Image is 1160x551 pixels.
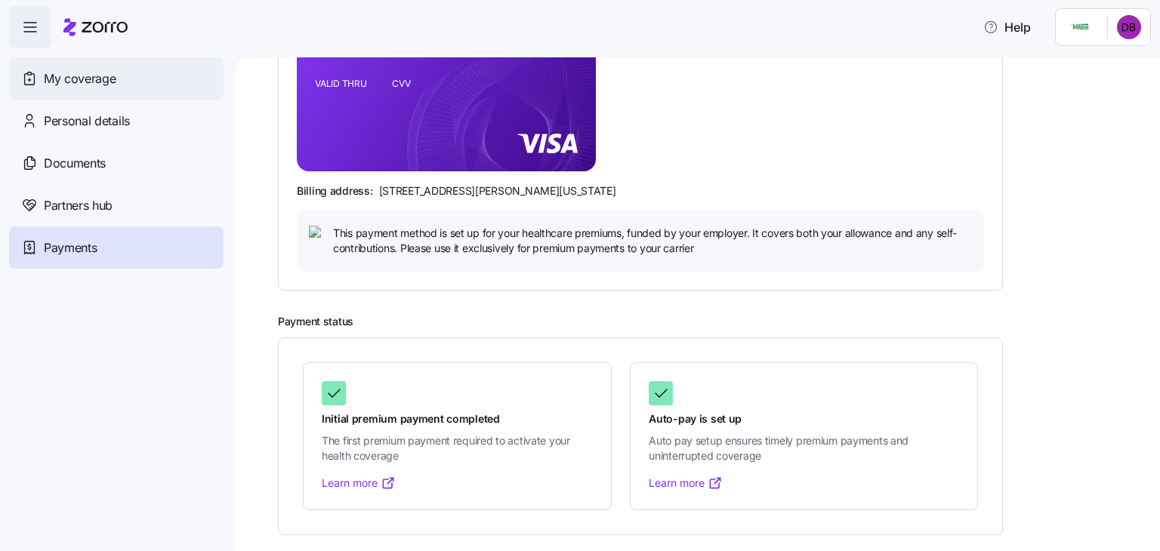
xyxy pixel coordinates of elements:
a: Payments [9,226,224,269]
span: Billing address: [297,183,373,199]
a: Partners hub [9,184,224,226]
span: Initial premium payment completed [322,411,593,426]
a: Personal details [9,100,224,142]
img: Employer logo [1065,18,1095,36]
span: The first premium payment required to activate your health coverage [322,433,593,464]
span: Payments [44,239,97,257]
span: Documents [44,154,106,173]
span: Partners hub [44,196,113,215]
span: [STREET_ADDRESS][PERSON_NAME][US_STATE] [379,183,616,199]
span: Auto pay setup ensures timely premium payments and uninterrupted coverage [649,433,959,464]
a: My coverage [9,57,224,100]
tspan: VALID THRU [315,78,367,89]
span: Personal details [44,112,130,131]
button: Help [971,12,1043,42]
a: Learn more [649,476,723,491]
span: My coverage [44,69,116,88]
img: icon bulb [309,226,327,244]
span: This payment method is set up for your healthcare premiums, funded by your employer. It covers bo... [333,226,972,257]
a: Documents [9,142,224,184]
h2: Payment status [278,315,1139,329]
tspan: CVV [392,78,411,89]
img: 218821250b594f6c514b2f7b12e4f340 [1117,15,1141,39]
a: Learn more [322,476,396,491]
span: Auto-pay is set up [649,411,959,426]
span: Help [983,18,1031,36]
